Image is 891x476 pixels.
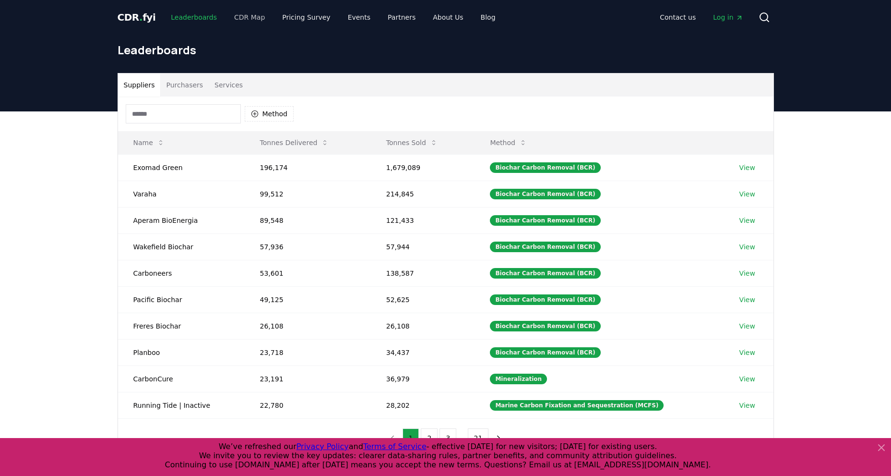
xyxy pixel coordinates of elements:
td: 22,780 [245,392,371,418]
td: 34,437 [371,339,475,366]
nav: Main [163,9,503,26]
div: Mineralization [490,374,547,384]
div: Biochar Carbon Removal (BCR) [490,162,600,173]
li: ... [458,432,465,444]
td: Carboneers [118,260,245,286]
td: Planboo [118,339,245,366]
a: View [739,189,755,199]
a: Events [340,9,378,26]
td: Aperam BioEnergia [118,207,245,233]
span: Log in [713,12,743,22]
td: 99,512 [245,181,371,207]
td: Running Tide | Inactive [118,392,245,418]
td: 49,125 [245,286,371,313]
td: 57,936 [245,233,371,260]
td: Freres Biochar [118,313,245,339]
div: Biochar Carbon Removal (BCR) [490,215,600,226]
a: About Us [425,9,471,26]
button: Suppliers [118,73,161,97]
td: 121,433 [371,207,475,233]
button: 3 [440,428,456,448]
div: Biochar Carbon Removal (BCR) [490,268,600,279]
td: 36,979 [371,366,475,392]
a: Log in [705,9,750,26]
button: next page [490,428,507,448]
td: 89,548 [245,207,371,233]
a: View [739,374,755,384]
a: View [739,163,755,172]
a: View [739,269,755,278]
div: Biochar Carbon Removal (BCR) [490,321,600,331]
button: Services [209,73,249,97]
button: Method [245,106,294,122]
a: View [739,216,755,225]
td: 138,587 [371,260,475,286]
a: CDR.fyi [118,11,156,24]
a: CDR Map [226,9,273,26]
div: Marine Carbon Fixation and Sequestration (MCFS) [490,400,664,411]
button: Purchasers [160,73,209,97]
button: Method [482,133,535,152]
span: CDR fyi [118,12,156,23]
td: 28,202 [371,392,475,418]
a: View [739,242,755,252]
a: Blog [473,9,503,26]
div: Biochar Carbon Removal (BCR) [490,189,600,199]
td: Varaha [118,181,245,207]
a: View [739,401,755,410]
td: 1,679,089 [371,154,475,181]
td: 52,625 [371,286,475,313]
td: CarbonCure [118,366,245,392]
a: Leaderboards [163,9,225,26]
td: 26,108 [245,313,371,339]
button: 21 [468,428,489,448]
a: Partners [380,9,423,26]
button: Tonnes Sold [379,133,445,152]
div: Biochar Carbon Removal (BCR) [490,242,600,252]
a: View [739,295,755,305]
button: Tonnes Delivered [252,133,337,152]
td: Exomad Green [118,154,245,181]
a: View [739,321,755,331]
button: 1 [403,428,419,448]
div: Biochar Carbon Removal (BCR) [490,347,600,358]
a: View [739,348,755,357]
td: Pacific Biochar [118,286,245,313]
td: 26,108 [371,313,475,339]
nav: Main [652,9,750,26]
div: Biochar Carbon Removal (BCR) [490,294,600,305]
h1: Leaderboards [118,42,774,58]
td: 57,944 [371,233,475,260]
a: Pricing Survey [274,9,338,26]
button: 2 [421,428,438,448]
td: 214,845 [371,181,475,207]
button: Name [126,133,172,152]
td: 23,191 [245,366,371,392]
span: . [139,12,143,23]
a: Contact us [652,9,703,26]
td: Wakefield Biochar [118,233,245,260]
td: 196,174 [245,154,371,181]
td: 53,601 [245,260,371,286]
td: 23,718 [245,339,371,366]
